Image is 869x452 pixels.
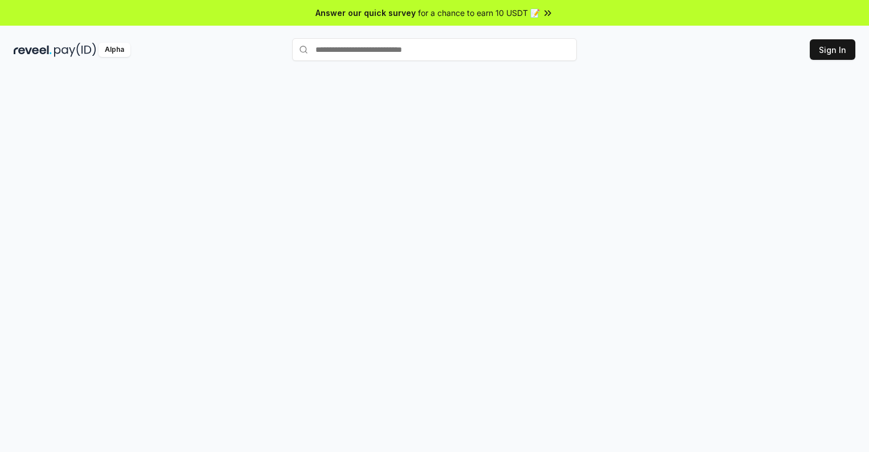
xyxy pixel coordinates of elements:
[54,43,96,57] img: pay_id
[99,43,130,57] div: Alpha
[14,43,52,57] img: reveel_dark
[810,39,855,60] button: Sign In
[315,7,416,19] span: Answer our quick survey
[418,7,540,19] span: for a chance to earn 10 USDT 📝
